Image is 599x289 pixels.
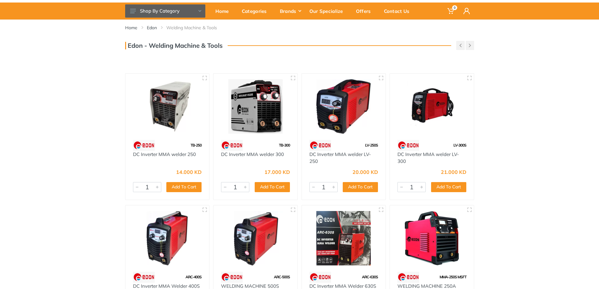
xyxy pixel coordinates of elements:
[397,151,459,164] a: DC Inverter MMA welder LV-300
[275,4,305,18] div: Brands
[352,170,378,175] div: 20.000 KD
[397,272,419,283] img: 112.webp
[279,143,290,147] span: TB-300
[396,79,468,134] img: Royal Tools - DC Inverter MMA welder LV-300
[352,4,380,18] div: Offers
[166,25,217,31] a: Welding Machine & Tools
[237,4,275,18] div: Categories
[431,182,466,192] button: Add To Cart
[219,211,292,265] img: Royal Tools - WELDING MACHINE 500S
[133,272,155,283] img: 112.webp
[309,283,376,289] a: DC Inverter MMA Welder 630S
[221,151,284,157] a: DC Inverter MMA welder 300
[125,4,205,18] button: Shop By Category
[362,275,378,279] span: ARC-630S
[221,272,243,283] img: 112.webp
[125,25,474,31] nav: breadcrumb
[131,211,204,265] img: Royal Tools - DC Inverter MMA Welder 400S
[308,79,380,134] img: Royal Tools - DC Inverter MMA welder LV-250
[396,211,468,265] img: Royal Tools - WELDING MACHINE 250A MMA
[211,4,237,18] div: Home
[131,79,204,134] img: Royal Tools - DC Inverter MMA welder 250
[440,275,466,279] span: MMA-250S MSFT
[443,3,459,19] a: 0
[125,42,223,49] h3: Edon - Welding Machine & Tools
[305,3,352,19] a: Our Specialize
[133,283,200,289] a: DC Inverter MMA Welder 400S
[211,3,237,19] a: Home
[264,170,290,175] div: 17.000 KD
[186,275,202,279] span: ARC-400S
[191,143,202,147] span: TB-250
[305,4,352,18] div: Our Specialize
[453,143,466,147] span: LV-300S
[352,3,380,19] a: Offers
[380,4,418,18] div: Contact Us
[176,170,202,175] div: 14.000 KD
[237,3,275,19] a: Categories
[380,3,418,19] a: Contact Us
[343,182,378,192] button: Add To Cart
[308,211,380,265] img: Royal Tools - DC Inverter MMA Welder 630S
[221,140,243,151] img: 112.webp
[125,25,137,31] a: Home
[309,272,331,283] img: 112.webp
[255,182,290,192] button: Add To Cart
[133,140,155,151] img: 112.webp
[309,140,331,151] img: 112.webp
[441,170,466,175] div: 21.000 KD
[397,140,419,151] img: 112.webp
[147,25,157,31] a: Edon
[221,283,279,289] a: WELDING MACHINE 500S
[309,151,371,164] a: DC Inverter MMA welder LV-250
[133,151,196,157] a: DC Inverter MMA welder 250
[274,275,290,279] span: ARC-500S
[365,143,378,147] span: LV-250S
[219,79,292,134] img: Royal Tools - DC Inverter MMA welder 300
[166,182,202,192] button: Add To Cart
[452,5,457,10] span: 0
